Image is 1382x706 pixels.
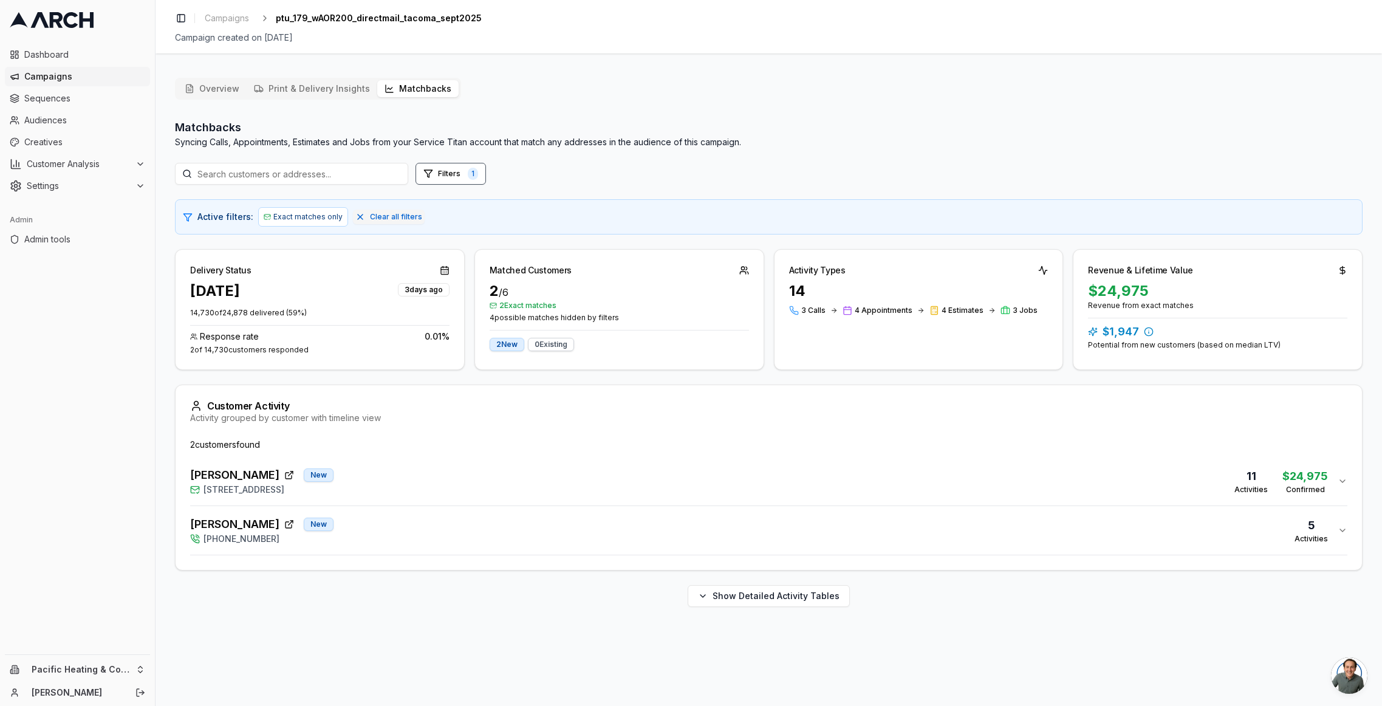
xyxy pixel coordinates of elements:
button: Customer Analysis [5,154,150,174]
button: Overview [177,80,247,97]
div: 11 [1234,468,1268,485]
span: [STREET_ADDRESS] [204,484,284,496]
span: 4 Appointments [855,306,912,315]
div: New [304,468,334,482]
button: Print & Delivery Insights [247,80,377,97]
span: Creatives [24,136,145,148]
button: Settings [5,176,150,196]
span: Clear all filters [370,212,422,222]
div: Customer Activity [190,400,1347,412]
div: Open chat [1331,657,1367,694]
span: 0.01 % [425,331,450,343]
button: Clear all filters [353,210,425,224]
span: Customer Analysis [27,158,131,170]
span: [PERSON_NAME] [190,516,279,533]
button: Log out [132,684,149,701]
button: 3days ago [398,281,450,296]
div: 5 [1295,517,1328,534]
span: [PERSON_NAME] [190,467,279,484]
span: Audiences [24,114,145,126]
div: Activity grouped by customer with timeline view [190,412,1347,424]
div: Revenue & Lifetime Value [1088,264,1193,276]
div: [DATE] [190,281,240,301]
a: Audiences [5,111,150,130]
span: Dashboard [24,49,145,61]
div: Delivery Status [190,264,251,276]
a: [PERSON_NAME] [32,687,122,699]
span: 3 Jobs [1013,306,1038,315]
div: Matched Customers [490,264,572,276]
div: Potential from new customers (based on median LTV) [1088,340,1347,350]
button: Pacific Heating & Cooling [5,660,150,679]
button: Show Detailed Activity Tables [688,585,850,607]
div: New [304,518,334,531]
p: 14,730 of 24,878 delivered ( 59 %) [190,308,450,318]
div: $24,975 [1282,468,1328,485]
a: Campaigns [200,10,254,27]
div: 2 of 14,730 customers responded [190,345,450,355]
div: $24,975 [1088,281,1347,301]
p: Syncing Calls, Appointments, Estimates and Jobs from your Service Titan account that match any ad... [175,136,741,148]
button: [PERSON_NAME]New[PHONE_NUMBER]5Activities [190,506,1347,555]
span: Settings [27,180,131,192]
div: 3 days ago [398,283,450,296]
div: Revenue from exact matches [1088,301,1347,310]
div: 2 New [490,338,524,351]
button: Matchbacks [377,80,459,97]
span: Response rate [200,331,259,343]
span: [PHONE_NUMBER] [204,533,279,545]
div: Activities [1234,485,1268,495]
span: Campaigns [205,12,249,24]
span: Admin tools [24,233,145,245]
a: Admin tools [5,230,150,249]
div: Admin [5,210,150,230]
a: Campaigns [5,67,150,86]
a: Dashboard [5,45,150,64]
a: Creatives [5,132,150,152]
span: Active filters: [197,211,253,223]
button: Open filters (1 active) [416,163,486,185]
span: 3 Calls [801,306,826,315]
div: Activity Types [789,264,846,276]
span: Campaigns [24,70,145,83]
span: ptu_179_wAOR200_directmail_tacoma_sept2025 [276,12,482,24]
button: [PERSON_NAME]New[STREET_ADDRESS]11Activities$24,975Confirmed [190,457,1347,506]
div: Activities [1295,534,1328,544]
div: 0 Existing [528,338,574,351]
div: 2 [490,281,749,301]
div: Campaign created on [DATE] [175,32,1363,44]
span: 4 possible matches hidden by filters [490,313,749,323]
div: Confirmed [1282,485,1328,495]
nav: breadcrumb [200,10,482,27]
span: 2 Exact matches [490,301,749,310]
span: 4 Estimates [942,306,983,315]
h2: Matchbacks [175,119,741,136]
span: Exact matches only [273,212,343,222]
span: 1 [468,168,478,180]
div: $1,947 [1088,323,1347,340]
span: Sequences [24,92,145,105]
div: 2 customer s found [190,439,1347,451]
input: Search customers or addresses... [175,163,408,185]
span: / 6 [499,286,508,298]
div: 14 [789,281,1048,301]
a: Sequences [5,89,150,108]
span: Pacific Heating & Cooling [32,664,131,675]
